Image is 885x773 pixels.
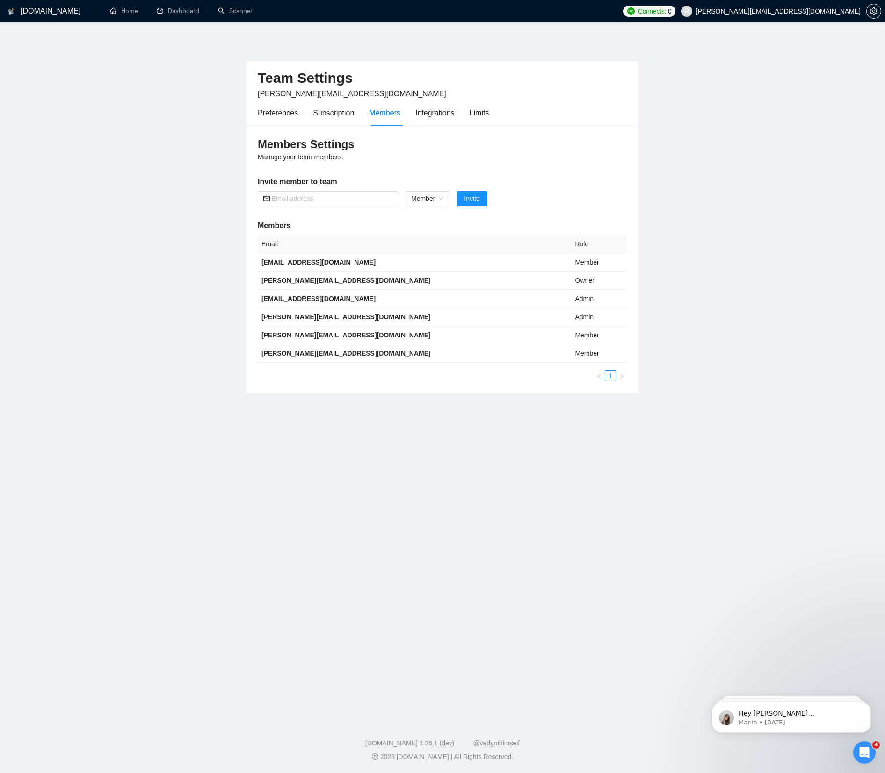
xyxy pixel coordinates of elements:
span: copyright [372,753,378,760]
span: 4 [872,741,880,749]
b: [EMAIL_ADDRESS][DOMAIN_NAME] [261,295,376,302]
li: Next Page [616,370,627,381]
a: @vadymhimself [473,739,520,747]
a: [DOMAIN_NAME] 1.26.1 (dev) [365,739,455,747]
div: Preferences [258,107,298,119]
a: searchScanner [218,7,253,15]
a: setting [866,7,881,15]
span: left [596,373,602,379]
b: [PERSON_NAME][EMAIL_ADDRESS][DOMAIN_NAME] [261,331,431,339]
a: homeHome [110,7,138,15]
td: Admin [571,290,627,308]
span: mail [263,195,270,202]
span: user [683,8,690,14]
li: Previous Page [594,370,605,381]
a: 1 [605,371,616,381]
h3: Members Settings [258,137,627,152]
span: right [619,373,624,379]
button: setting [866,4,881,19]
span: 0 [668,6,672,16]
th: Email [258,235,571,253]
span: Member [411,192,443,206]
td: Admin [571,308,627,326]
b: [PERSON_NAME][EMAIL_ADDRESS][DOMAIN_NAME] [261,313,431,321]
p: Message from Mariia, sent 7w ago [41,36,161,44]
div: Limits [470,107,489,119]
iframe: Intercom live chat [853,741,876,764]
button: Invite [457,191,487,206]
span: Hey [PERSON_NAME][EMAIL_ADDRESS][DOMAIN_NAME], Do you want to learn how to integrate GigRadar wit... [41,27,161,221]
td: Member [571,326,627,344]
b: [PERSON_NAME][EMAIL_ADDRESS][DOMAIN_NAME] [261,350,431,357]
span: Connects: [638,6,666,16]
b: [EMAIL_ADDRESS][DOMAIN_NAME] [261,258,376,266]
img: logo [8,4,15,19]
div: 2025 [DOMAIN_NAME] | All Rights Reserved. [7,752,878,762]
div: Integrations [415,107,455,119]
span: Invite [464,193,479,204]
img: upwork-logo.png [627,7,635,15]
button: left [594,370,605,381]
li: 1 [605,370,616,381]
a: dashboardDashboard [157,7,199,15]
td: Member [571,253,627,272]
td: Owner [571,272,627,290]
div: Subscription [313,107,354,119]
button: right [616,370,627,381]
th: Role [571,235,627,253]
h5: Invite member to team [258,176,627,187]
iframe: Intercom notifications message [698,682,885,748]
td: Member [571,344,627,363]
b: [PERSON_NAME][EMAIL_ADDRESS][DOMAIN_NAME] [261,277,431,284]
div: Members [369,107,400,119]
span: [PERSON_NAME][EMAIL_ADDRESS][DOMAIN_NAME] [258,90,446,98]
span: Manage your team members. [258,153,343,161]
h2: Team Settings [258,69,627,88]
input: Email address [272,193,392,204]
h5: Members [258,220,627,231]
